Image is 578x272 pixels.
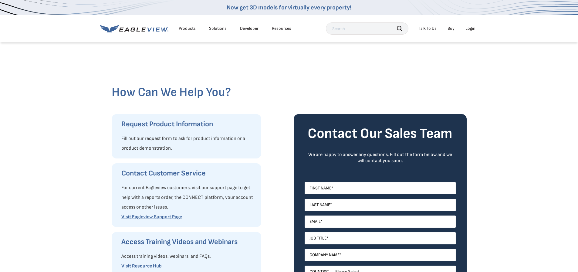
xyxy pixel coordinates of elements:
[121,237,255,247] h3: Access Training Videos and Webinars
[121,134,255,153] p: Fill out our request form to ask for product information or a product demonstration.
[465,26,475,31] div: Login
[209,26,227,31] div: Solutions
[227,4,351,11] a: Now get 3D models for virtually every property!
[272,26,291,31] div: Resources
[308,125,452,142] strong: Contact Our Sales Team
[121,214,182,220] a: Visit Eagleview Support Page
[305,152,456,164] div: We are happy to answer any questions. Fill out the form below and we will contact you soon.
[121,252,255,261] p: Access training videos, webinars, and FAQs.
[121,263,162,269] a: Visit Resource Hub
[112,85,467,100] h2: How Can We Help You?
[326,22,408,35] input: Search
[448,26,455,31] a: Buy
[121,168,255,178] h3: Contact Customer Service
[179,26,196,31] div: Products
[121,183,255,212] p: For current Eagleview customers, visit our support page to get help with a reports order, the CON...
[419,26,437,31] div: Talk To Us
[121,119,255,129] h3: Request Product Information
[240,26,259,31] a: Developer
